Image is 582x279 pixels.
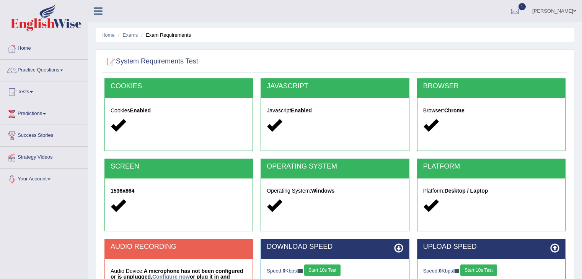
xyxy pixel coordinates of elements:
[267,108,403,114] h5: Javascript
[111,83,247,90] h2: COOKIES
[444,107,465,114] strong: Chrome
[0,125,88,144] a: Success Stories
[130,107,151,114] strong: Enabled
[267,163,403,170] h2: OPERATING SYSTEM
[423,163,559,170] h2: PLATFORM
[518,3,526,10] span: 1
[101,32,115,38] a: Home
[0,81,88,101] a: Tests
[104,56,198,67] h2: System Requirements Test
[311,188,334,194] strong: Windows
[423,188,559,194] h5: Platform:
[460,264,497,276] button: Start 10s Test
[267,83,403,90] h2: JAVASCRIPT
[0,38,88,57] a: Home
[423,108,559,114] h5: Browser:
[0,169,88,188] a: Your Account
[139,31,191,39] li: Exam Requirements
[423,243,559,251] h2: UPLOAD SPEED
[111,163,247,170] h2: SCREEN
[439,268,442,274] strong: 0
[423,264,559,278] div: Speed: Kbps
[283,268,285,274] strong: 0
[304,264,341,276] button: Start 10s Test
[267,264,403,278] div: Speed: Kbps
[291,107,311,114] strong: Enabled
[267,188,403,194] h5: Operating System:
[453,269,459,273] img: ajax-loader-fb-connection.gif
[297,269,303,273] img: ajax-loader-fb-connection.gif
[111,188,134,194] strong: 1536x864
[0,147,88,166] a: Strategy Videos
[0,103,88,122] a: Predictions
[267,243,403,251] h2: DOWNLOAD SPEED
[123,32,138,38] a: Exams
[445,188,488,194] strong: Desktop / Laptop
[423,83,559,90] h2: BROWSER
[0,60,88,79] a: Practice Questions
[111,108,247,114] h5: Cookies
[111,243,247,251] h2: AUDIO RECORDING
